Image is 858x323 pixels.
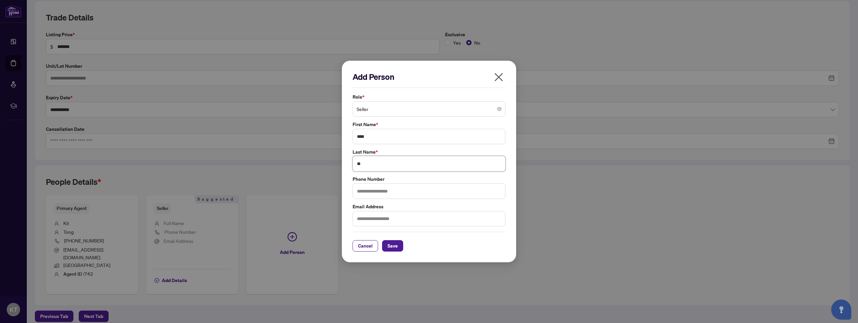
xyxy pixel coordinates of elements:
[353,121,505,128] label: First Name
[387,240,398,251] span: Save
[357,103,501,115] span: Seller
[493,72,504,83] span: close
[353,71,505,82] h2: Add Person
[353,93,505,101] label: Role
[353,148,505,156] label: Last Name
[353,240,378,252] button: Cancel
[353,203,505,210] label: Email Address
[353,175,505,183] label: Phone Number
[831,300,851,320] button: Open asap
[382,240,403,252] button: Save
[358,240,373,251] span: Cancel
[497,107,501,111] span: close-circle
